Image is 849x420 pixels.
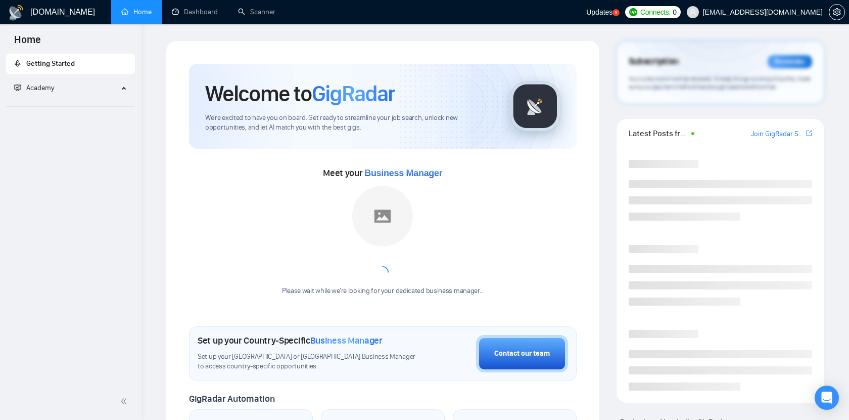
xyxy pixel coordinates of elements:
[26,59,75,68] span: Getting Started
[510,81,560,132] img: gigradar-logo.png
[806,129,812,137] span: export
[172,8,218,16] a: dashboardDashboard
[310,335,383,346] span: Business Manager
[586,8,612,16] span: Updates
[312,80,395,107] span: GigRadar
[673,7,677,18] span: 0
[629,8,637,16] img: upwork-logo.png
[14,60,21,67] span: rocket
[198,335,383,346] h1: Set up your Country-Specific
[364,168,442,178] span: Business Manager
[6,54,135,74] li: Getting Started
[829,4,845,20] button: setting
[376,266,389,278] span: loading
[629,127,688,140] span: Latest Posts from the GigRadar Community
[198,352,420,371] span: Set up your [GEOGRAPHIC_DATA] or [GEOGRAPHIC_DATA] Business Manager to access country-specific op...
[205,80,395,107] h1: Welcome to
[815,386,839,410] div: Open Intercom Messenger
[14,84,21,91] span: fund-projection-screen
[806,129,812,138] a: export
[6,102,135,109] li: Academy Homepage
[352,186,413,246] img: placeholder.png
[205,113,494,133] span: We're excited to have you on board. Get ready to streamline your job search, unlock new opportuni...
[14,83,54,92] span: Academy
[276,286,490,296] div: Please wait while we're looking for your dedicated business manager...
[629,75,811,91] span: Your subscription will be renewed. To keep things running smoothly, make sure your payment method...
[615,11,618,15] text: 5
[121,8,152,16] a: homeHome
[829,8,845,16] a: setting
[238,8,275,16] a: searchScanner
[8,5,24,21] img: logo
[612,9,620,16] a: 5
[768,55,812,68] div: Reminder
[26,83,54,92] span: Academy
[189,393,274,404] span: GigRadar Automation
[120,396,130,406] span: double-left
[829,8,844,16] span: setting
[494,348,550,359] div: Contact our team
[323,167,442,179] span: Meet your
[689,9,696,16] span: user
[751,129,804,140] a: Join GigRadar Slack Community
[6,32,49,54] span: Home
[640,7,671,18] span: Connects:
[476,335,568,372] button: Contact our team
[629,53,679,70] span: Subscription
